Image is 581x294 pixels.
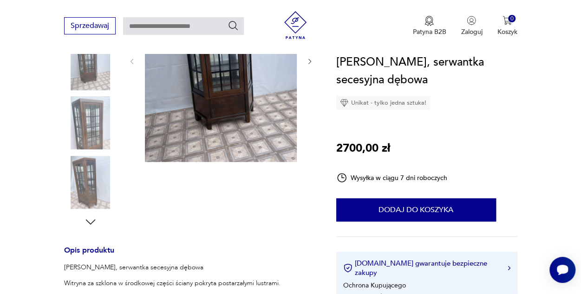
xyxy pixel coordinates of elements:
p: Witryna za szklona w środkowej części ściany pokryta postarzałymi lustrami. [64,279,281,288]
p: Zaloguj [461,27,482,36]
div: 0 [508,15,516,23]
li: Ochrona Kupującego [343,281,406,290]
button: Sprzedawaj [64,17,116,34]
h1: [PERSON_NAME], serwantka secesyjna dębowa [336,53,517,89]
div: Wysyłka w ciągu 7 dni roboczych [336,172,448,183]
button: Zaloguj [461,16,482,36]
img: Ikonka użytkownika [467,16,476,25]
h3: Opis produktu [64,247,314,263]
img: Zdjęcie produktu Witryna, serwantka secesyjna dębowa [64,96,117,149]
button: 0Koszyk [497,16,517,36]
button: [DOMAIN_NAME] gwarantuje bezpieczne zakupy [343,259,510,277]
img: Ikona strzałki w prawo [508,266,510,270]
img: Ikona koszyka [503,16,512,25]
p: Patyna B2B [412,27,446,36]
p: 2700,00 zł [336,140,390,157]
iframe: Smartsupp widget button [549,257,575,283]
button: Dodaj do koszyka [336,198,496,221]
img: Zdjęcie produktu Witryna, serwantka secesyjna dębowa [64,37,117,90]
button: Szukaj [228,20,239,31]
img: Ikona certyfikatu [343,263,353,273]
img: Zdjęcie produktu Witryna, serwantka secesyjna dębowa [64,156,117,209]
p: Koszyk [497,27,517,36]
img: Ikona diamentu [340,99,348,107]
button: Patyna B2B [412,16,446,36]
a: Sprzedawaj [64,23,116,30]
div: Unikat - tylko jedna sztuka! [336,96,430,110]
img: Ikona medalu [424,16,434,26]
a: Ikona medaluPatyna B2B [412,16,446,36]
img: Patyna - sklep z meblami i dekoracjami vintage [281,11,309,39]
p: [PERSON_NAME], serwantka secesyjna dębowa [64,263,281,272]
